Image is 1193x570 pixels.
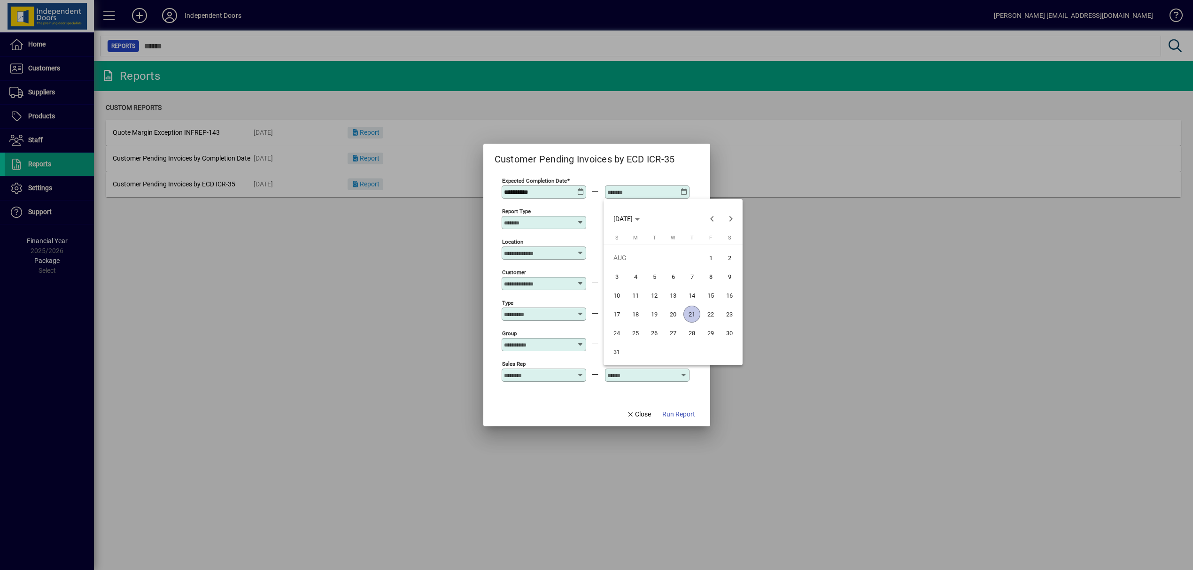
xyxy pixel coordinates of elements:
button: Next month [721,209,740,228]
button: Tue Aug 19 2025 [645,305,664,324]
span: 29 [702,324,719,341]
span: 30 [721,324,738,341]
span: 12 [646,287,663,304]
span: 13 [665,287,682,304]
button: Sat Aug 30 2025 [720,324,739,342]
td: AUG [607,248,701,267]
span: 9 [721,268,738,285]
span: 6 [665,268,682,285]
span: 15 [702,287,719,304]
button: Sun Aug 03 2025 [607,267,626,286]
button: Sun Aug 10 2025 [607,286,626,305]
span: F [709,235,712,241]
span: S [615,235,619,241]
span: 10 [608,287,625,304]
button: Fri Aug 08 2025 [701,267,720,286]
button: Mon Aug 18 2025 [626,305,645,324]
span: 18 [627,306,644,323]
button: Fri Aug 29 2025 [701,324,720,342]
button: Previous month [703,209,721,228]
span: 21 [683,306,700,323]
button: Sun Aug 24 2025 [607,324,626,342]
span: 2 [721,249,738,266]
button: Choose month and year [610,210,643,227]
span: 4 [627,268,644,285]
span: 8 [702,268,719,285]
button: Wed Aug 20 2025 [664,305,682,324]
button: Thu Aug 28 2025 [682,324,701,342]
button: Wed Aug 27 2025 [664,324,682,342]
button: Wed Aug 06 2025 [664,267,682,286]
span: [DATE] [613,215,633,223]
button: Tue Aug 12 2025 [645,286,664,305]
span: 16 [721,287,738,304]
button: Thu Aug 07 2025 [682,267,701,286]
button: Sat Aug 09 2025 [720,267,739,286]
span: T [690,235,694,241]
span: S [728,235,731,241]
span: 7 [683,268,700,285]
span: 14 [683,287,700,304]
button: Wed Aug 13 2025 [664,286,682,305]
span: 25 [627,324,644,341]
button: Sun Aug 31 2025 [607,342,626,361]
span: 17 [608,306,625,323]
button: Fri Aug 01 2025 [701,248,720,267]
button: Mon Aug 04 2025 [626,267,645,286]
span: 24 [608,324,625,341]
button: Mon Aug 25 2025 [626,324,645,342]
span: 23 [721,306,738,323]
button: Thu Aug 14 2025 [682,286,701,305]
span: 26 [646,324,663,341]
button: Fri Aug 22 2025 [701,305,720,324]
span: M [633,235,638,241]
button: Sat Aug 23 2025 [720,305,739,324]
span: 1 [702,249,719,266]
button: Thu Aug 21 2025 [682,305,701,324]
span: T [653,235,656,241]
span: 5 [646,268,663,285]
span: 22 [702,306,719,323]
span: 3 [608,268,625,285]
span: 27 [665,324,682,341]
button: Sat Aug 02 2025 [720,248,739,267]
span: 31 [608,343,625,360]
span: 20 [665,306,682,323]
button: Sat Aug 16 2025 [720,286,739,305]
span: W [671,235,675,241]
span: 19 [646,306,663,323]
button: Tue Aug 26 2025 [645,324,664,342]
span: 11 [627,287,644,304]
button: Fri Aug 15 2025 [701,286,720,305]
button: Tue Aug 05 2025 [645,267,664,286]
button: Mon Aug 11 2025 [626,286,645,305]
button: Sun Aug 17 2025 [607,305,626,324]
span: 28 [683,324,700,341]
